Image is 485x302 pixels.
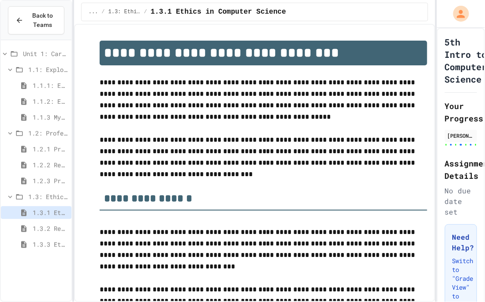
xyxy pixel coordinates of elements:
span: 1.2.2 Review - Professional Communication [33,160,68,170]
h2: Your Progress [445,100,477,125]
span: 1.2.3 Professional Communication Challenge [33,176,68,185]
span: 1.3: Ethics in Computing [28,192,68,201]
span: 1.3.1 Ethics in Computer Science [151,7,286,17]
h3: Need Help? [452,232,470,253]
span: 1.2: Professional Communication [28,128,68,138]
h2: Assignment Details [445,157,477,182]
span: / [144,8,147,15]
span: 1.2.1 Professional Communication [33,144,68,154]
span: 1.1.1: Exploring CS Careers [33,81,68,90]
div: My Account [444,4,471,24]
span: ... [89,8,98,15]
span: 1.3: Ethics in Computing [108,8,141,15]
button: Back to Teams [8,6,64,34]
div: No due date set [445,185,477,217]
span: / [101,8,104,15]
span: 1.1.2: Exploring CS Careers - Review [33,97,68,106]
span: 1.1: Exploring CS Careers [28,65,68,74]
span: 1.3.2 Review - Ethics in Computer Science [33,224,68,233]
span: Unit 1: Careers & Professionalism [23,49,68,58]
span: 1.3.1 Ethics in Computer Science [33,208,68,217]
span: 1.3.3 Ethical dilemma reflections [33,240,68,249]
span: 1.1.3 My Top 3 CS Careers! [33,113,68,122]
span: Back to Teams [29,11,57,30]
div: [PERSON_NAME] [448,132,474,140]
